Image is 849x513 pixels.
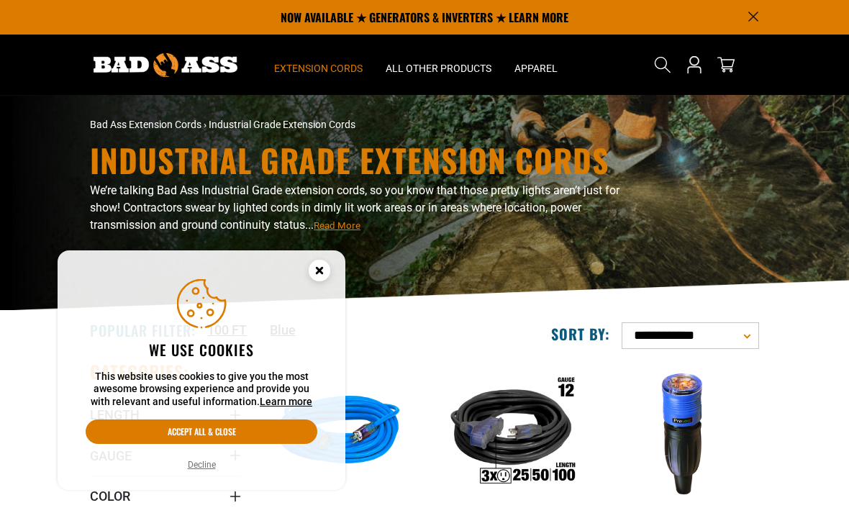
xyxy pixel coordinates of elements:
span: Extension Cords [274,62,363,75]
a: Learn more [260,396,312,407]
h1: Industrial Grade Extension Cords [90,145,644,176]
button: Accept all & close [86,419,317,444]
img: Outdoor Dual Lighted 3-Outlet Extension Cord w/ Safety CGM [433,363,589,502]
aside: Cookie Consent [58,250,345,491]
span: Apparel [514,62,558,75]
img: DIY 15A-125V Click-to-Lock Lighted Connector [606,363,761,502]
h2: We use cookies [86,340,317,359]
span: All Other Products [386,62,491,75]
nav: breadcrumbs [90,117,529,132]
summary: Extension Cords [263,35,374,95]
summary: All Other Products [374,35,503,95]
p: This website uses cookies to give you the most awesome browsing experience and provide you with r... [86,371,317,409]
span: Read More [314,220,360,231]
span: Industrial Grade Extension Cords [209,119,355,130]
span: Color [90,488,130,504]
a: Bad Ass Extension Cords [90,119,201,130]
summary: Search [651,53,674,76]
span: › [204,119,206,130]
label: Sort by: [551,324,610,343]
img: Bad Ass Extension Cords [94,53,237,77]
p: We’re talking Bad Ass Industrial Grade extension cords, so you know that those pretty lights aren... [90,182,644,234]
summary: Apparel [503,35,569,95]
button: Decline [183,458,220,472]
